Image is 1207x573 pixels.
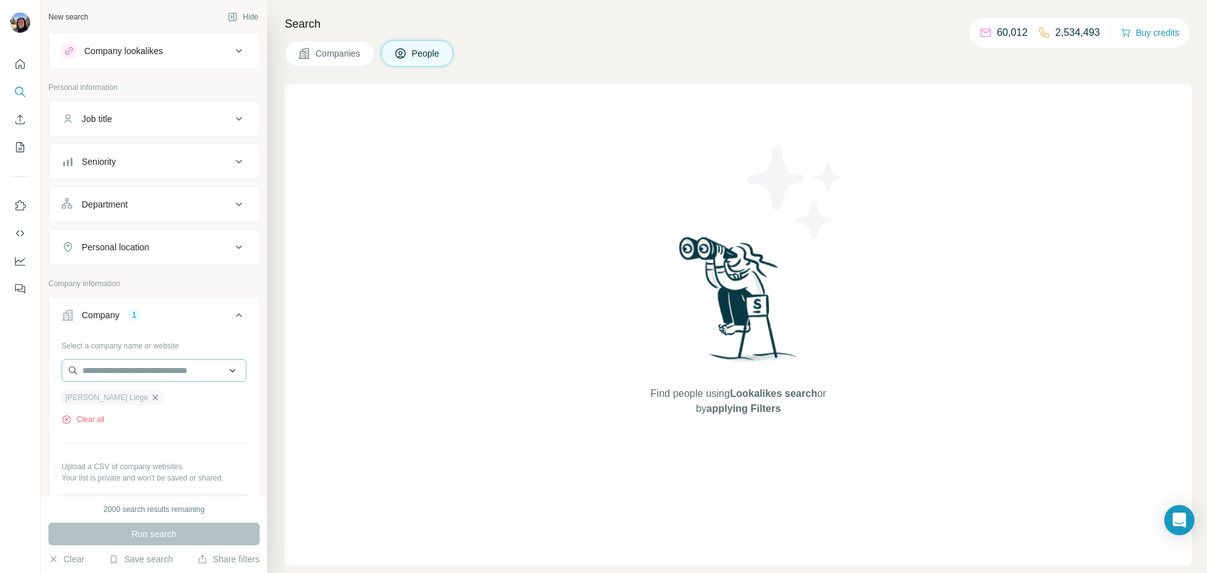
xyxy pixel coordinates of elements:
[10,277,30,300] button: Feedback
[10,250,30,272] button: Dashboard
[65,392,148,403] span: [PERSON_NAME] Liège
[104,504,205,515] div: 2000 search results remaining
[84,45,163,57] div: Company lookalikes
[62,472,246,484] p: Your list is private and won't be saved or shared.
[673,233,804,374] img: Surfe Illustration - Woman searching with binoculars
[10,194,30,217] button: Use Surfe on LinkedIn
[285,15,1192,33] h4: Search
[62,414,104,425] button: Clear all
[997,25,1028,40] p: 60,012
[49,300,259,335] button: Company1
[10,53,30,75] button: Quick start
[707,403,781,414] span: applying Filters
[109,553,173,565] button: Save search
[62,461,246,472] p: Upload a CSV of company websites.
[82,241,149,253] div: Personal location
[10,222,30,245] button: Use Surfe API
[1121,24,1179,42] button: Buy credits
[82,309,119,321] div: Company
[48,553,84,565] button: Clear
[637,386,839,416] span: Find people using or by
[82,155,116,168] div: Seniority
[127,309,141,321] div: 1
[49,36,259,66] button: Company lookalikes
[48,11,88,23] div: New search
[730,388,817,399] span: Lookalikes search
[10,108,30,131] button: Enrich CSV
[1055,25,1100,40] p: 2,534,493
[82,113,112,125] div: Job title
[10,136,30,159] button: My lists
[316,47,361,60] span: Companies
[10,13,30,33] img: Avatar
[48,278,260,289] p: Company information
[739,135,852,248] img: Surfe Illustration - Stars
[48,82,260,93] p: Personal information
[49,104,259,134] button: Job title
[10,81,30,103] button: Search
[62,494,246,516] button: Upload a list of companies
[82,198,128,211] div: Department
[197,553,260,565] button: Share filters
[1164,505,1194,535] div: Open Intercom Messenger
[49,147,259,177] button: Seniority
[62,335,246,352] div: Select a company name or website
[219,8,267,26] button: Hide
[412,47,441,60] span: People
[49,189,259,220] button: Department
[49,232,259,262] button: Personal location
